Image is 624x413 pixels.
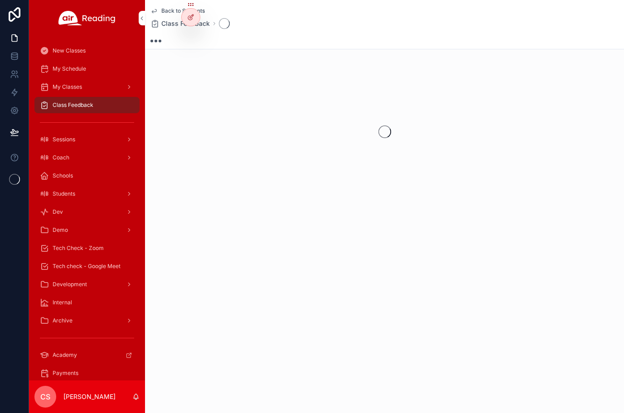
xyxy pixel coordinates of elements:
span: Students [53,190,75,197]
span: Demo [53,226,68,234]
a: Class Feedback [34,97,140,113]
a: Sessions [34,131,140,148]
a: Archive [34,312,140,329]
a: Demo [34,222,140,238]
span: Back to Students [161,7,205,14]
span: Class Feedback [161,19,210,28]
span: Archive [53,317,73,324]
a: New Classes [34,43,140,59]
span: Schools [53,172,73,179]
span: Internal [53,299,72,306]
a: Schools [34,168,140,184]
a: Students [34,186,140,202]
span: New Classes [53,47,86,54]
a: Back to Students [150,7,205,14]
a: Tech Check - Zoom [34,240,140,256]
a: Dev [34,204,140,220]
img: App logo [58,11,116,25]
a: Development [34,276,140,293]
p: [PERSON_NAME] [63,392,116,401]
a: My Schedule [34,61,140,77]
span: My Schedule [53,65,86,72]
span: Development [53,281,87,288]
span: Academy [53,351,77,359]
span: Coach [53,154,69,161]
span: CS [40,391,50,402]
a: Coach [34,149,140,166]
span: My Classes [53,83,82,91]
a: My Classes [34,79,140,95]
span: Dev [53,208,63,216]
span: Tech Check - Zoom [53,245,104,252]
div: scrollable content [29,36,145,380]
a: Class Feedback [150,19,210,28]
a: Internal [34,294,140,311]
a: Tech check - Google Meet [34,258,140,274]
span: Class Feedback [53,101,93,109]
a: Academy [34,347,140,363]
a: Payments [34,365,140,381]
span: Sessions [53,136,75,143]
span: Tech check - Google Meet [53,263,121,270]
span: Payments [53,370,78,377]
